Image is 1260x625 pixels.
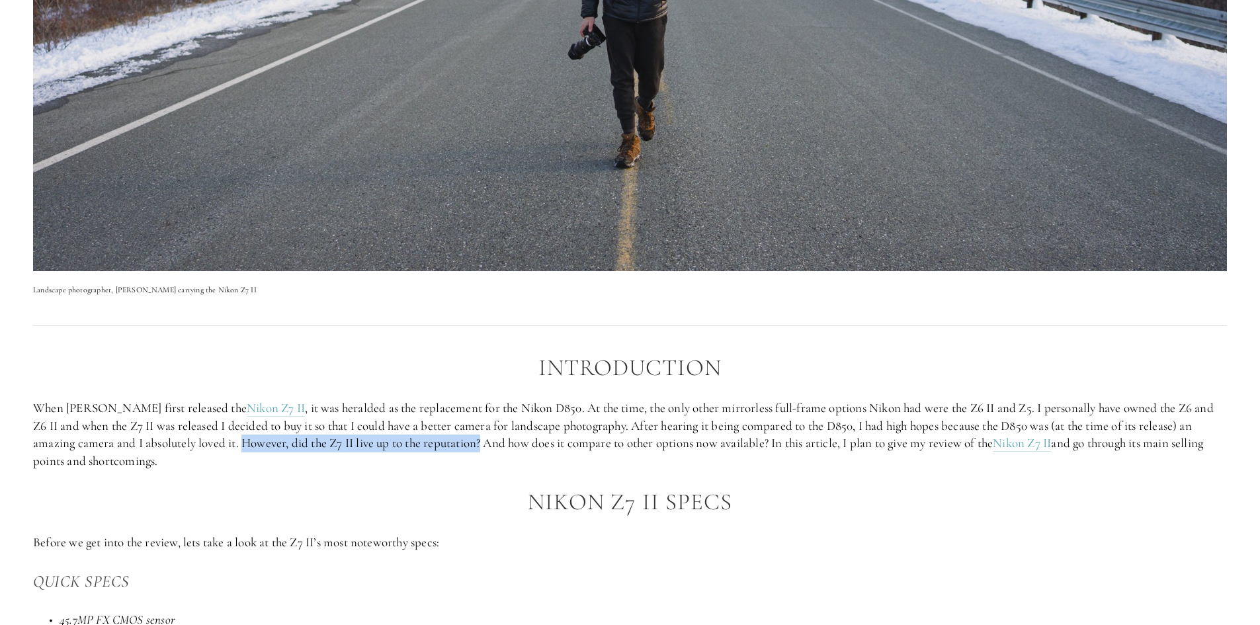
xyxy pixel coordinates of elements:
a: Nikon Z7 II [993,435,1051,452]
p: Before we get into the review, lets take a look at the Z7 II’s most noteworthy specs: [33,534,1227,552]
p: When [PERSON_NAME] first released the , it was heralded as the replacement for the Nikon D850. At... [33,399,1227,470]
h2: Introduction [33,355,1227,381]
p: Landscape photographer, [PERSON_NAME] carrying the Nikon Z7 II [33,283,1227,296]
a: Nikon Z7 II [247,400,305,417]
h2: Nikon Z7 II Specs [33,489,1227,515]
em: QUICK SPECS [33,571,130,591]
